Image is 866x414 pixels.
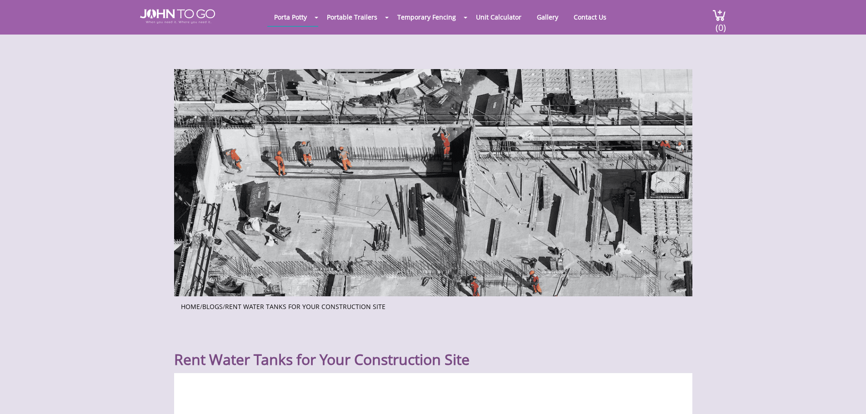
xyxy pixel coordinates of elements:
[181,300,686,311] ul: / /
[469,8,528,26] a: Unit Calculator
[530,8,565,26] a: Gallery
[390,8,463,26] a: Temporary Fencing
[567,8,613,26] a: Contact Us
[712,9,726,21] img: cart a
[181,302,200,311] a: Home
[267,8,314,26] a: Porta Potty
[715,14,726,34] span: (0)
[202,302,223,311] a: Blogs
[174,329,692,369] h1: Rent Water Tanks for Your Construction Site
[225,302,385,311] a: Rent Water Tanks for Your Construction Site
[140,9,215,24] img: JOHN to go
[830,378,866,414] button: Live Chat
[320,8,384,26] a: Portable Trailers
